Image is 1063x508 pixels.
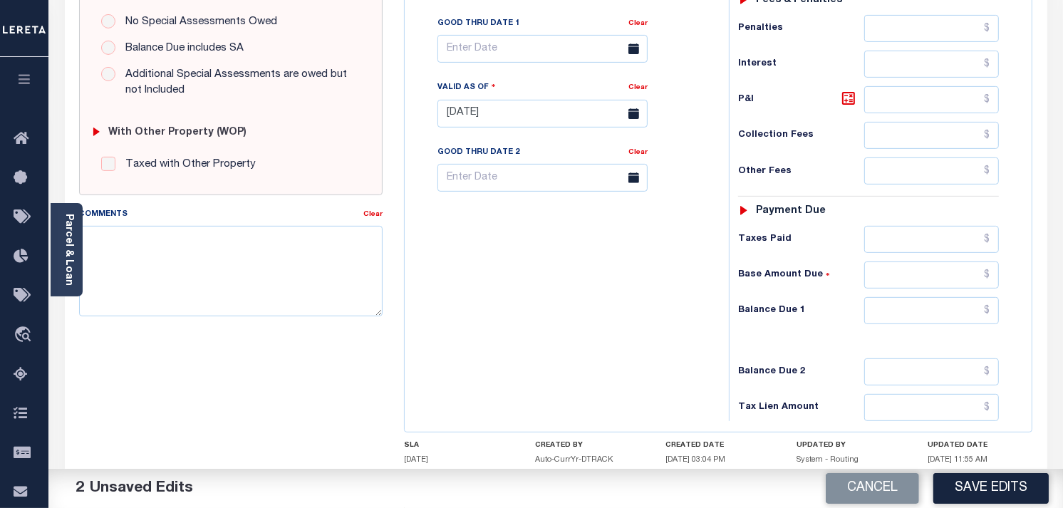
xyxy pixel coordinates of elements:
input: $ [864,51,1000,78]
input: $ [864,122,1000,149]
h4: CREATED BY [535,441,640,450]
h4: CREATED DATE [666,441,771,450]
h6: Balance Due 2 [738,366,864,378]
input: $ [864,86,1000,113]
a: Clear [628,20,648,27]
h6: Balance Due 1 [738,305,864,316]
input: $ [864,261,1000,289]
label: Good Thru Date 2 [437,147,519,159]
button: Cancel [826,473,919,504]
h4: UPDATED DATE [928,441,1032,450]
h6: with Other Property (WOP) [108,127,247,139]
h5: [DATE] 11:55 AM [928,455,1032,465]
label: Valid as Of [437,81,496,94]
label: Good Thru Date 1 [437,18,519,30]
input: Enter Date [437,164,648,192]
input: Enter Date [437,35,648,63]
input: $ [864,157,1000,185]
label: Additional Special Assessments are owed but not Included [118,67,361,99]
i: travel_explore [14,326,36,345]
h6: Other Fees [738,166,864,177]
h5: Auto-CurrYr-DTRACK [535,455,640,465]
a: Clear [628,149,648,156]
h6: Interest [738,58,864,70]
input: $ [864,394,1000,421]
h4: SLA [404,441,509,450]
h6: P&I [738,90,864,110]
label: Taxed with Other Property [118,157,256,173]
a: Clear [363,211,383,218]
a: Parcel & Loan [63,214,73,286]
h6: Taxes Paid [738,234,864,245]
label: Balance Due includes SA [118,41,244,57]
span: Unsaved Edits [90,481,193,496]
span: 2 [76,481,84,496]
input: $ [864,226,1000,253]
input: $ [864,358,1000,385]
h4: UPDATED BY [797,441,902,450]
h6: Tax Lien Amount [738,402,864,413]
input: $ [864,15,1000,42]
h5: System - Routing [797,455,902,465]
h5: [DATE] 03:04 PM [666,455,771,465]
a: Clear [628,84,648,91]
label: No Special Assessments Owed [118,14,277,31]
h6: Payment due [756,205,826,217]
h6: Base Amount Due [738,269,864,281]
button: Save Edits [933,473,1049,504]
h6: Penalties [738,23,864,34]
input: $ [864,297,1000,324]
span: [DATE] [404,456,428,464]
label: Comments [79,209,128,221]
h6: Collection Fees [738,130,864,141]
input: Enter Date [437,100,648,128]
